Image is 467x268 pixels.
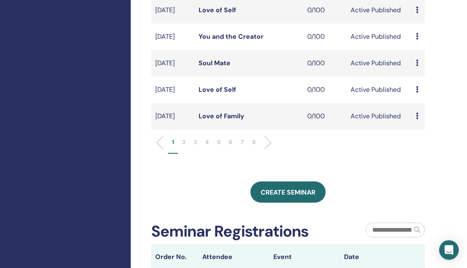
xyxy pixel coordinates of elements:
p: 3 [194,138,197,146]
p: 5 [217,138,221,146]
td: [DATE] [151,77,194,103]
td: 0/100 [303,24,346,50]
td: Active Published [347,50,412,77]
td: Active Published [347,24,412,50]
td: [DATE] [151,24,194,50]
a: Love of Family [199,112,244,120]
td: 0/100 [303,50,346,77]
h2: Seminar Registrations [151,222,308,241]
a: Love of Self [199,6,236,14]
p: 2 [182,138,185,146]
p: 8 [252,138,256,146]
td: Active Published [347,77,412,103]
a: Create seminar [250,182,326,203]
td: [DATE] [151,103,194,130]
td: [DATE] [151,50,194,77]
span: Create seminar [261,188,315,197]
p: 1 [172,138,174,146]
p: 6 [229,138,232,146]
a: Soul Mate [199,59,230,67]
td: 0/100 [303,103,346,130]
a: You and the Creator [199,32,264,41]
td: Active Published [347,103,412,130]
p: 4 [205,138,209,146]
a: Love of Self [199,85,236,94]
td: 0/100 [303,77,346,103]
p: 7 [241,138,244,146]
div: Open Intercom Messenger [439,240,459,260]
